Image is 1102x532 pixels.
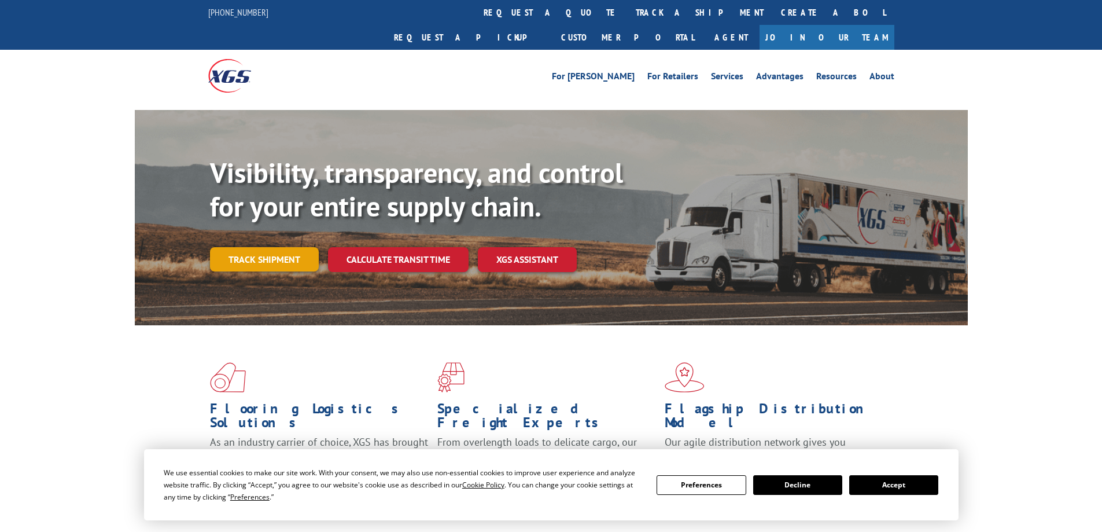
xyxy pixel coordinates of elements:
a: Calculate transit time [328,247,469,272]
a: Services [711,72,743,85]
b: Visibility, transparency, and control for your entire supply chain. [210,155,623,224]
button: Decline [753,475,842,495]
a: For Retailers [647,72,698,85]
a: About [869,72,894,85]
button: Accept [849,475,938,495]
p: From overlength loads to delicate cargo, our experienced staff knows the best way to move your fr... [437,435,656,487]
img: xgs-icon-flagship-distribution-model-red [665,362,705,392]
a: Agent [703,25,760,50]
a: Track shipment [210,247,319,271]
div: Cookie Consent Prompt [144,449,959,520]
span: Our agile distribution network gives you nationwide inventory management on demand. [665,435,878,463]
img: xgs-icon-focused-on-flooring-red [437,362,465,392]
a: Customer Portal [552,25,703,50]
button: Preferences [657,475,746,495]
span: Cookie Policy [462,480,504,490]
a: For [PERSON_NAME] [552,72,635,85]
a: Join Our Team [760,25,894,50]
h1: Flagship Distribution Model [665,402,883,435]
span: As an industry carrier of choice, XGS has brought innovation and dedication to flooring logistics... [210,435,428,476]
a: Request a pickup [385,25,552,50]
img: xgs-icon-total-supply-chain-intelligence-red [210,362,246,392]
a: XGS ASSISTANT [478,247,577,272]
span: Preferences [230,492,270,502]
h1: Flooring Logistics Solutions [210,402,429,435]
div: We use essential cookies to make our site work. With your consent, we may also use non-essential ... [164,467,643,503]
h1: Specialized Freight Experts [437,402,656,435]
a: Resources [816,72,857,85]
a: Advantages [756,72,804,85]
a: [PHONE_NUMBER] [208,6,268,18]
